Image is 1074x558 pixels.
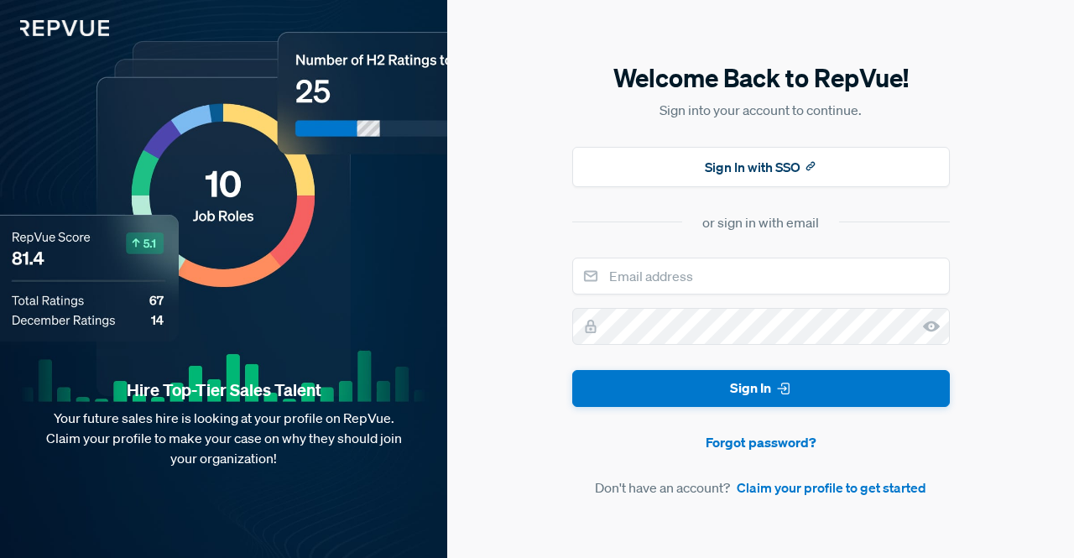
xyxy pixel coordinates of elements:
[572,258,950,295] input: Email address
[572,100,950,120] p: Sign into your account to continue.
[572,477,950,498] article: Don't have an account?
[572,147,950,187] button: Sign In with SSO
[702,212,819,232] div: or sign in with email
[27,408,420,468] p: Your future sales hire is looking at your profile on RepVue. Claim your profile to make your case...
[572,60,950,96] h5: Welcome Back to RepVue!
[572,432,950,452] a: Forgot password?
[27,379,420,401] strong: Hire Top-Tier Sales Talent
[737,477,926,498] a: Claim your profile to get started
[572,370,950,408] button: Sign In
